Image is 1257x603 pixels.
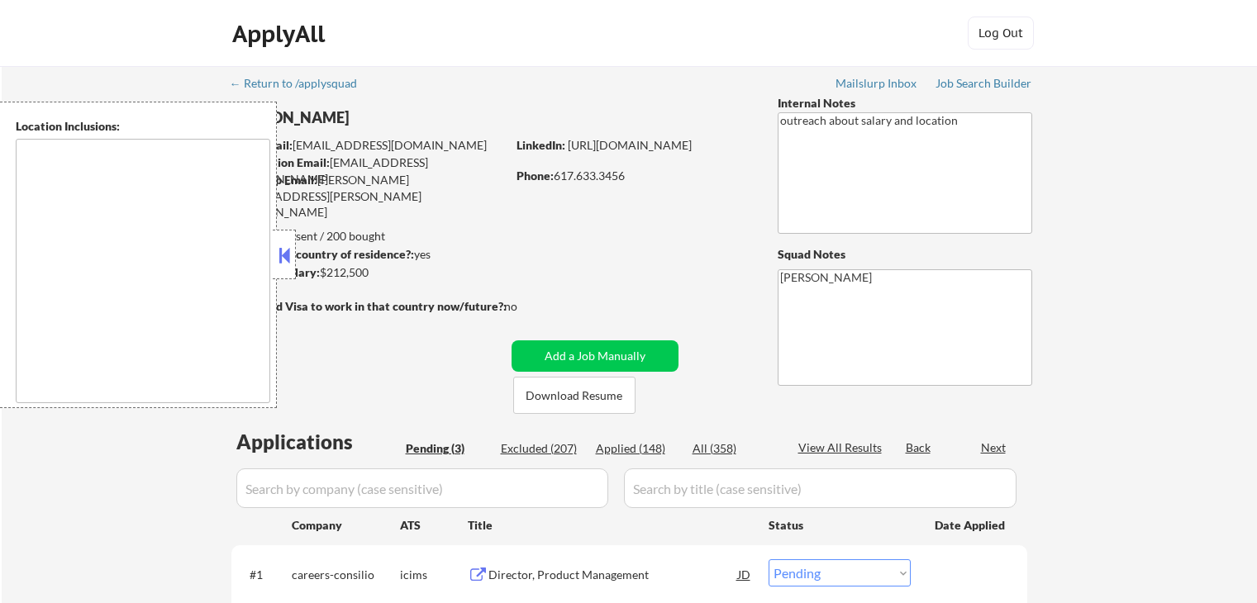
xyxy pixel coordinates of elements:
[236,468,608,508] input: Search by company (case sensitive)
[512,340,678,372] button: Add a Job Manually
[232,154,506,187] div: [EMAIL_ADDRESS][DOMAIN_NAME]
[504,298,551,315] div: no
[517,169,554,183] strong: Phone:
[468,517,753,534] div: Title
[596,440,678,457] div: Applied (148)
[517,138,565,152] strong: LinkedIn:
[488,567,738,583] div: Director, Product Management
[231,246,501,263] div: yes
[501,440,583,457] div: Excluded (207)
[778,95,1032,112] div: Internal Notes
[836,77,918,93] a: Mailslurp Inbox
[517,168,750,184] div: 617.633.3456
[292,517,400,534] div: Company
[231,228,506,245] div: 148 sent / 200 bought
[231,299,507,313] strong: Will need Visa to work in that country now/future?:
[250,567,279,583] div: #1
[406,440,488,457] div: Pending (3)
[232,137,506,154] div: [EMAIL_ADDRESS][DOMAIN_NAME]
[836,78,918,89] div: Mailslurp Inbox
[935,517,1007,534] div: Date Applied
[798,439,887,456] div: View All Results
[231,172,506,221] div: [PERSON_NAME][EMAIL_ADDRESS][PERSON_NAME][DOMAIN_NAME]
[906,439,932,456] div: Back
[232,20,330,48] div: ApplyAll
[736,559,753,589] div: JD
[981,439,1007,456] div: Next
[231,247,414,261] strong: Can work in country of residence?:
[236,432,400,452] div: Applications
[292,567,400,583] div: careers-consilio
[568,138,692,152] a: [URL][DOMAIN_NAME]
[16,118,270,135] div: Location Inclusions:
[400,517,468,534] div: ATS
[231,264,506,281] div: $212,500
[693,440,775,457] div: All (358)
[769,510,911,539] div: Status
[230,77,373,93] a: ← Return to /applysquad
[400,567,468,583] div: icims
[624,468,1017,508] input: Search by title (case sensitive)
[778,246,1032,263] div: Squad Notes
[230,78,373,89] div: ← Return to /applysquad
[936,78,1032,89] div: Job Search Builder
[513,377,636,414] button: Download Resume
[968,17,1034,50] button: Log Out
[231,107,571,128] div: [PERSON_NAME]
